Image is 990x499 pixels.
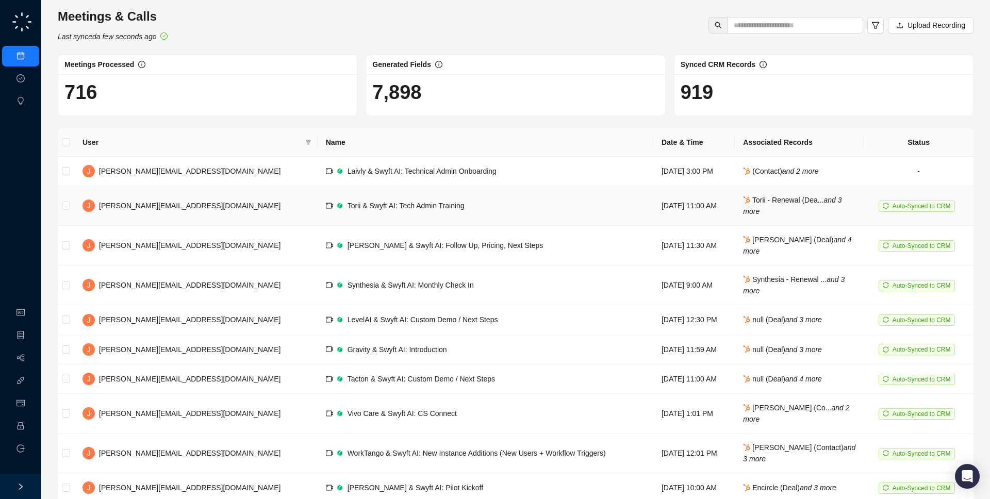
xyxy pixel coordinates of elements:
[743,236,851,255] span: [PERSON_NAME] (Deal)
[653,265,735,305] td: [DATE] 9:00 AM
[893,242,951,249] span: Auto-Synced to CRM
[883,485,889,491] span: sync
[743,167,818,175] span: (Contact)
[785,375,822,383] i: and 4 more
[58,8,168,25] h3: Meetings & Calls
[785,345,822,354] i: and 3 more
[348,202,465,210] span: Torii & Swyft AI: Tech Admin Training
[58,32,156,41] i: Last synced a few seconds ago
[303,135,313,150] span: filter
[138,61,145,68] span: info-circle
[653,157,735,186] td: [DATE] 3:00 PM
[372,80,658,104] h1: 7,898
[326,281,333,289] span: video-camera
[336,484,343,491] img: grain-rgTwWAhv.png
[743,443,855,463] span: [PERSON_NAME] (Contact)
[348,409,457,418] span: Vivo Care & Swyft AI: CS Connect
[99,449,280,457] span: [PERSON_NAME][EMAIL_ADDRESS][DOMAIN_NAME]
[782,167,819,175] i: and 2 more
[336,410,343,417] img: grain-rgTwWAhv.png
[326,450,333,457] span: video-camera
[893,346,951,353] span: Auto-Synced to CRM
[99,281,280,289] span: [PERSON_NAME][EMAIL_ADDRESS][DOMAIN_NAME]
[883,242,889,248] span: sync
[348,241,543,249] span: [PERSON_NAME] & Swyft AI: Follow Up, Pricing, Next Steps
[893,282,951,289] span: Auto-Synced to CRM
[893,410,951,418] span: Auto-Synced to CRM
[87,240,91,251] span: J
[653,364,735,394] td: [DATE] 11:00 AM
[99,375,280,383] span: [PERSON_NAME][EMAIL_ADDRESS][DOMAIN_NAME]
[99,409,280,418] span: [PERSON_NAME][EMAIL_ADDRESS][DOMAIN_NAME]
[318,128,653,157] th: Name
[326,202,333,209] span: video-camera
[653,434,735,473] td: [DATE] 12:01 PM
[87,344,91,355] span: J
[326,484,333,491] span: video-camera
[336,316,343,323] img: grain-rgTwWAhv.png
[743,404,849,423] span: [PERSON_NAME] (Co...
[348,484,484,492] span: [PERSON_NAME] & Swyft AI: Pilot Kickoff
[743,345,822,354] span: null (Deal)
[336,202,343,209] img: grain-rgTwWAhv.png
[348,375,495,383] span: Tacton & Swyft AI: Custom Demo / Next Steps
[955,464,980,489] div: Open Intercom Messenger
[871,21,880,29] span: filter
[336,168,343,175] img: grain-rgTwWAhv.png
[907,20,965,31] span: Upload Recording
[653,128,735,157] th: Date & Time
[87,408,91,419] span: J
[681,60,755,69] span: Synced CRM Records
[715,22,722,29] span: search
[681,80,967,104] h1: 919
[99,241,280,249] span: [PERSON_NAME][EMAIL_ADDRESS][DOMAIN_NAME]
[883,410,889,417] span: sync
[99,202,280,210] span: [PERSON_NAME][EMAIL_ADDRESS][DOMAIN_NAME]
[893,450,951,457] span: Auto-Synced to CRM
[326,375,333,382] span: video-camera
[653,186,735,226] td: [DATE] 11:00 AM
[305,139,311,145] span: filter
[336,242,343,249] img: grain-rgTwWAhv.png
[348,167,497,175] span: Laivly & Swyft AI: Technical Admin Onboarding
[883,376,889,382] span: sync
[743,375,822,383] span: null (Deal)
[99,167,280,175] span: [PERSON_NAME][EMAIL_ADDRESS][DOMAIN_NAME]
[883,346,889,353] span: sync
[760,61,767,68] span: info-circle
[99,345,280,354] span: [PERSON_NAME][EMAIL_ADDRESS][DOMAIN_NAME]
[64,60,134,69] span: Meetings Processed
[336,375,343,382] img: grain-rgTwWAhv.png
[87,165,91,177] span: J
[653,335,735,364] td: [DATE] 11:59 AM
[99,484,280,492] span: [PERSON_NAME][EMAIL_ADDRESS][DOMAIN_NAME]
[893,376,951,383] span: Auto-Synced to CRM
[893,485,951,492] span: Auto-Synced to CRM
[336,281,343,289] img: grain-rgTwWAhv.png
[87,482,91,493] span: J
[99,315,280,324] span: [PERSON_NAME][EMAIL_ADDRESS][DOMAIN_NAME]
[800,484,836,492] i: and 3 more
[653,394,735,434] td: [DATE] 1:01 PM
[336,450,343,457] img: grain-rgTwWAhv.png
[653,226,735,265] td: [DATE] 11:30 AM
[348,315,498,324] span: LevelAI & Swyft AI: Custom Demo / Next Steps
[82,137,301,148] span: User
[87,279,91,291] span: J
[10,10,34,34] img: logo-small-C4UdH2pc.png
[735,128,864,157] th: Associated Records
[87,373,91,385] span: J
[435,61,442,68] span: info-circle
[896,22,903,29] span: upload
[743,484,836,492] span: Encircle (Deal)
[743,404,849,423] i: and 2 more
[743,196,841,215] i: and 3 more
[160,32,168,40] span: check-circle
[883,282,889,288] span: sync
[326,242,333,249] span: video-camera
[87,200,91,211] span: J
[87,314,91,326] span: J
[348,281,474,289] span: Synthesia & Swyft AI: Monthly Check In
[17,483,24,490] span: right
[372,60,431,69] span: Generated Fields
